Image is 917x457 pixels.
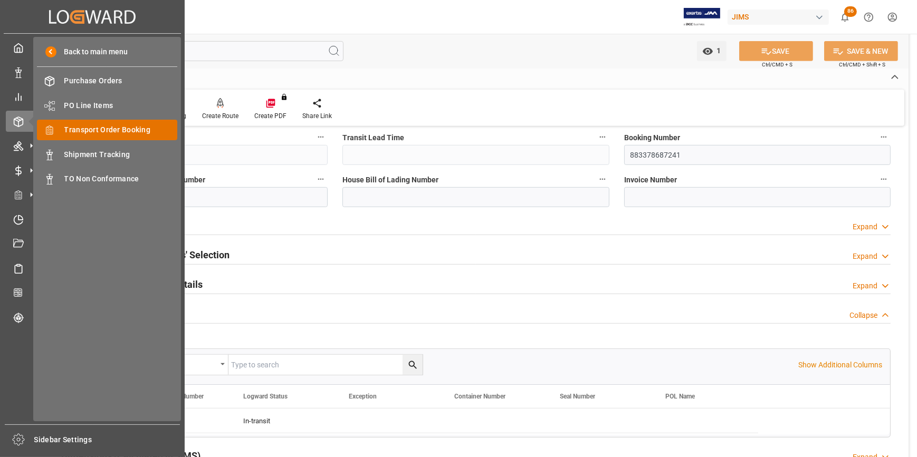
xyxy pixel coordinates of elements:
span: Transit Lead Time [342,132,404,143]
span: Back to main menu [56,46,128,57]
a: Sailing Schedules [6,258,179,278]
a: TO Non Conformance [37,169,177,189]
span: Sidebar Settings [34,434,180,445]
a: Data Management [6,62,179,82]
span: POL Name [665,393,695,400]
button: Master [PERSON_NAME] of Lading Number [314,172,328,186]
a: Document Management [6,234,179,254]
span: Ctrl/CMD + S [762,61,792,69]
span: 86 [844,6,857,17]
a: Transport Order Booking [37,120,177,140]
span: PO Line Items [64,100,178,111]
a: Tracking Shipment [6,307,179,327]
span: Booking Number [624,132,680,143]
div: Equals [155,357,217,369]
a: Timeslot Management V2 [6,209,179,229]
span: 1 [713,46,721,55]
div: Expand [853,251,877,262]
span: Shipment Tracking [64,149,178,160]
button: SAVE [739,41,813,61]
div: JIMS [728,9,829,25]
div: Create Route [202,111,238,121]
div: Share Link [302,111,332,121]
span: Ctrl/CMD + Shift + S [839,61,885,69]
button: JIMS [728,7,833,27]
a: CO2 Calculator [6,283,179,303]
div: Expand [853,280,877,291]
a: My Reports [6,86,179,107]
span: Purchase Orders [64,75,178,86]
button: Booking Number [877,130,891,144]
button: House Bill of Lading Number [596,172,609,186]
a: PO Line Items [37,95,177,115]
div: Expand [853,221,877,232]
span: Exception [349,393,377,400]
div: Collapse [849,310,877,321]
button: Transit Lead Time [596,130,609,144]
button: search button [403,355,423,375]
p: Show Additional Columns [798,359,882,371]
button: open menu [149,355,228,375]
button: Help Center [857,5,881,29]
span: Logward Status [243,393,288,400]
img: Exertis%20JAM%20-%20Email%20Logo.jpg_1722504956.jpg [684,8,720,26]
button: Invoice Number [877,172,891,186]
input: Search Fields [49,41,343,61]
button: SAVE & NEW [824,41,898,61]
a: Shipment Tracking [37,144,177,164]
button: show 86 new notifications [833,5,857,29]
span: TO Non Conformance [64,173,178,184]
div: Press SPACE to select this row. [125,409,758,433]
div: In-transit [243,409,323,433]
input: Type to search [228,355,423,375]
a: Purchase Orders [37,71,177,91]
span: Seal Number [560,393,595,400]
span: Transport Order Booking [64,124,178,135]
span: House Bill of Lading Number [342,174,438,186]
button: Origin And Cluster [314,130,328,144]
a: My Cockpit [6,37,179,58]
span: Container Number [454,393,505,400]
span: Invoice Number [624,174,677,186]
button: open menu [697,41,727,61]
